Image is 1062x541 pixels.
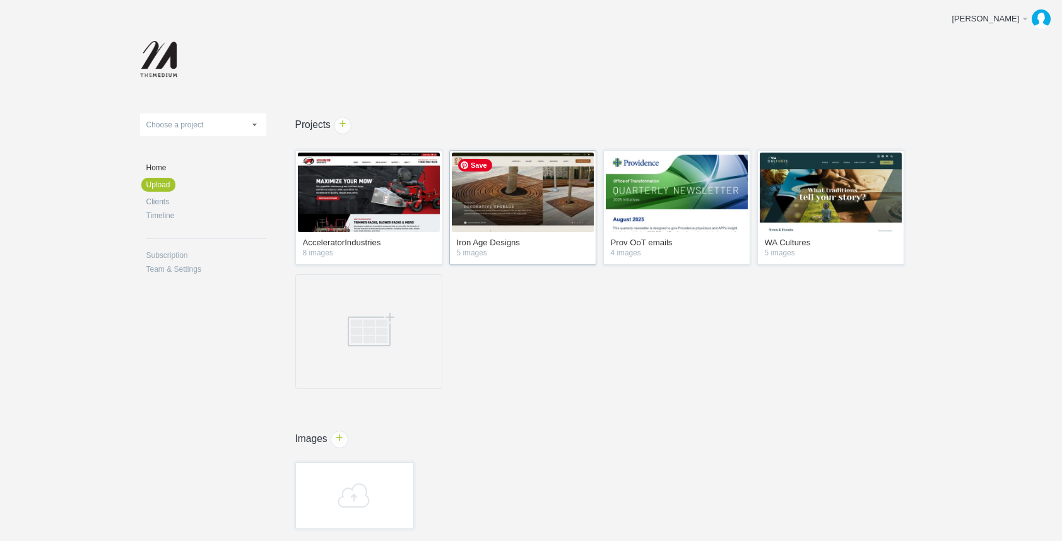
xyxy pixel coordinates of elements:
[295,274,442,389] a: Drag an image here or click to create a new project
[146,252,266,259] a: Subscription
[1032,9,1051,28] img: b09a0dd3583d81e2af5e31b265721212
[298,153,440,232] img: themediumnet_pfyked_v2_thumb.jpg
[146,164,266,172] a: Home
[295,462,414,529] a: Add images to start creating projects & clients
[146,212,266,219] a: Timeline
[303,250,435,257] em: 8 images
[765,250,897,257] em: 5 images
[611,250,743,257] em: 4 images
[303,238,435,250] a: AcceleratorIndustries
[331,431,348,448] span: +
[942,6,1056,32] a: [PERSON_NAME]
[458,159,492,172] span: Save
[457,238,589,250] a: Iron Age Designs
[146,265,266,273] a: Team & Settings
[146,198,266,206] a: Clients
[611,238,743,250] a: Prov OoT emails
[140,41,180,79] img: themediumnet-logo_20140702131735.png
[141,178,175,192] a: Upload
[331,431,348,448] a: +
[266,434,940,444] h1: Images
[952,13,1020,25] div: [PERSON_NAME]
[765,238,897,250] a: WA Cultures
[266,120,940,130] h1: Projects
[457,250,589,257] em: 5 images
[452,153,594,232] img: themediumnet_s6lncw_thumb.jpg
[606,153,748,232] img: themediumnet_oo84e4_thumb.jpg
[334,117,351,134] a: +
[146,120,204,129] span: Choose a project
[760,153,902,232] img: themediumnet_vmik8s_v3_thumb.jpg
